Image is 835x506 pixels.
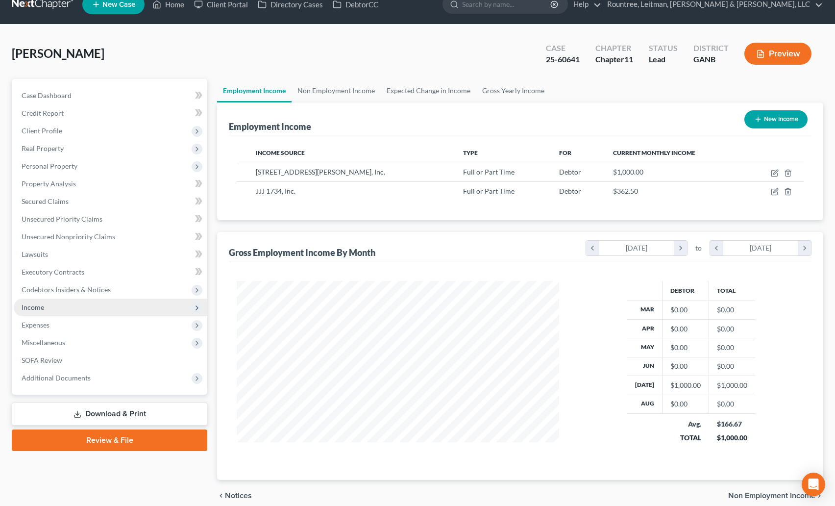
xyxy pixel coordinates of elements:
span: Real Property [22,144,64,152]
div: [DATE] [723,241,798,255]
span: Codebtors Insiders & Notices [22,285,111,294]
span: Full or Part Time [463,187,515,195]
div: $0.00 [670,361,701,371]
span: [PERSON_NAME] [12,46,104,60]
td: $0.00 [709,395,756,413]
div: $1,000.00 [717,433,748,443]
span: Miscellaneous [22,338,65,347]
span: Income Source [256,149,305,156]
div: Status [649,43,678,54]
span: JJJ 1734, Inc. [256,187,295,195]
a: Non Employment Income [292,79,381,102]
i: chevron_left [586,241,599,255]
div: $0.00 [670,399,701,409]
span: Current Monthly Income [613,149,695,156]
span: Debtor [559,168,581,176]
span: $362.50 [613,187,638,195]
i: chevron_left [217,492,225,500]
span: New Case [102,1,135,8]
div: [DATE] [599,241,674,255]
span: Credit Report [22,109,64,117]
div: GANB [693,54,729,65]
i: chevron_left [710,241,723,255]
span: Executory Contracts [22,268,84,276]
span: Personal Property [22,162,77,170]
a: Lawsuits [14,246,207,263]
th: Mar [627,301,663,319]
span: Unsecured Nonpriority Claims [22,232,115,241]
div: $0.00 [670,324,701,334]
span: Lawsuits [22,250,48,258]
span: [STREET_ADDRESS][PERSON_NAME], Inc. [256,168,385,176]
span: Unsecured Priority Claims [22,215,102,223]
span: Income [22,303,44,311]
th: Apr [627,319,663,338]
div: TOTAL [670,433,701,443]
a: SOFA Review [14,352,207,369]
td: $0.00 [709,301,756,319]
div: Avg. [670,419,701,429]
span: Case Dashboard [22,91,72,100]
td: $0.00 [709,357,756,376]
td: $0.00 [709,338,756,357]
div: Employment Income [229,121,311,132]
a: Credit Report [14,104,207,122]
div: District [693,43,729,54]
div: Chapter [595,43,633,54]
a: Case Dashboard [14,87,207,104]
span: Type [463,149,478,156]
div: 25-60641 [546,54,580,65]
a: Download & Print [12,403,207,426]
span: Secured Claims [22,197,69,205]
th: Aug [627,395,663,413]
a: Employment Income [217,79,292,102]
span: 11 [624,54,633,64]
span: $1,000.00 [613,168,643,176]
span: to [695,243,702,253]
button: New Income [744,110,808,128]
span: For [559,149,571,156]
a: Review & File [12,430,207,451]
div: Chapter [595,54,633,65]
span: Debtor [559,187,581,195]
i: chevron_right [798,241,811,255]
div: $0.00 [670,343,701,353]
a: Unsecured Priority Claims [14,210,207,228]
span: Additional Documents [22,374,91,382]
th: May [627,338,663,357]
a: Expected Change in Income [381,79,476,102]
div: $166.67 [717,419,748,429]
span: Expenses [22,321,49,329]
span: SOFA Review [22,356,62,364]
th: [DATE] [627,376,663,395]
div: Case [546,43,580,54]
td: $1,000.00 [709,376,756,395]
a: Executory Contracts [14,263,207,281]
a: Property Analysis [14,175,207,193]
div: Open Intercom Messenger [802,473,825,496]
div: $0.00 [670,305,701,315]
span: Full or Part Time [463,168,515,176]
div: Gross Employment Income By Month [229,247,375,258]
span: Notices [225,492,252,500]
th: Total [709,281,756,301]
div: Lead [649,54,678,65]
button: Preview [744,43,811,65]
th: Jun [627,357,663,376]
a: Unsecured Nonpriority Claims [14,228,207,246]
div: $1,000.00 [670,380,701,390]
a: Secured Claims [14,193,207,210]
i: chevron_right [674,241,687,255]
td: $0.00 [709,319,756,338]
button: Non Employment Income chevron_right [728,492,823,500]
span: Client Profile [22,126,62,135]
button: chevron_left Notices [217,492,252,500]
span: Property Analysis [22,179,76,188]
span: Non Employment Income [728,492,815,500]
th: Debtor [663,281,709,301]
a: Gross Yearly Income [476,79,550,102]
